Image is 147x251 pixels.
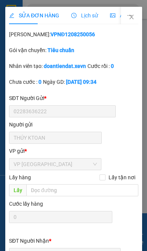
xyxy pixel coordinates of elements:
div: Nhân viên tạo: [9,62,86,70]
div: Cước rồi : [87,62,114,70]
div: SĐT Người Gửi [9,94,116,102]
span: Lịch sử [71,12,98,18]
span: Lấy tận nơi [105,173,138,182]
b: doantiendat.xevn [44,63,86,69]
div: VP gửi [9,147,101,155]
span: Lấy [9,184,26,196]
b: 0 [38,79,41,85]
span: SỬA ĐƠN HÀNG [9,12,59,18]
div: SĐT Người Nhận [9,237,121,245]
input: Cước lấy hàng [9,211,112,223]
div: Gói vận chuyển: [9,46,74,54]
button: Close [121,7,142,28]
span: close [128,14,134,20]
span: picture [110,13,115,18]
span: Lấy hàng [9,174,31,180]
div: Chưa cước : [9,78,41,86]
b: VPNĐ1208250056 [51,31,95,37]
div: [PERSON_NAME]: [9,30,95,38]
b: [DATE] 09:34 [66,79,96,85]
label: Cước lấy hàng [9,201,43,207]
b: Tiêu chuẩn [47,47,74,53]
div: Người gửi [9,120,102,129]
input: Dọc đường [26,184,138,196]
div: Ngày GD: [43,78,96,86]
b: 0 [111,63,114,69]
span: clock-circle [71,13,77,18]
span: edit [9,13,14,18]
span: VP Nam Định [14,159,97,170]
